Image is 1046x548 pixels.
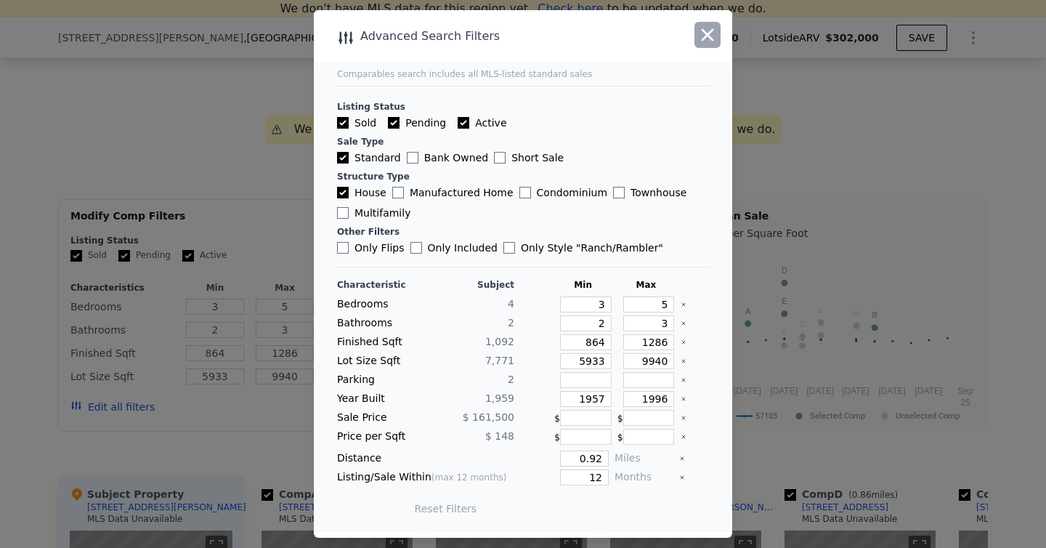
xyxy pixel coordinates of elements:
div: Bathrooms [337,315,423,331]
label: Townhouse [613,185,686,200]
div: Sale Price [337,410,423,426]
div: Parking [337,372,423,388]
span: $ 148 [485,430,514,442]
div: Finished Sqft [337,334,423,350]
label: Bank Owned [407,150,488,165]
label: Sold [337,116,376,130]
div: Price per Sqft [337,429,423,445]
button: Clear [681,302,686,307]
div: Characteristic [337,279,423,291]
button: Clear [681,396,686,402]
div: Other Filters [337,226,709,238]
div: Year Built [337,391,423,407]
label: Manufactured Home [392,185,514,200]
div: Sale Type [337,136,709,148]
div: $ [617,429,675,445]
div: Min [554,279,612,291]
span: 2 [508,374,514,385]
div: $ [554,429,612,445]
label: Only Included [410,241,498,255]
label: Only Style " Ranch/Rambler " [503,241,663,255]
button: Reset [415,501,477,516]
input: Short Sale [494,152,506,164]
label: Condominium [519,185,607,200]
input: Townhouse [613,187,625,198]
div: $ [554,410,612,426]
input: Bank Owned [407,152,418,164]
div: Bedrooms [337,297,423,313]
input: Only Flips [337,242,349,254]
div: Miles [615,451,673,467]
input: Sold [337,117,349,129]
label: Standard [337,150,401,165]
div: Subject [429,279,514,291]
input: Condominium [519,187,531,198]
div: Structure Type [337,171,709,182]
div: Listing Status [337,101,709,113]
div: Comparables search includes all MLS-listed standard sales [337,68,709,80]
div: Max [617,279,675,291]
button: Clear [679,456,685,462]
input: Manufactured Home [392,187,404,198]
label: House [337,185,386,200]
button: Clear [679,475,685,480]
span: 2 [508,317,514,329]
label: Pending [388,116,446,130]
button: Clear [681,415,686,421]
button: Clear [681,339,686,345]
label: Only Flips [337,241,405,255]
div: Lot Size Sqft [337,353,423,369]
button: Clear [681,377,686,383]
input: Standard [337,152,349,164]
div: Listing/Sale Within [337,470,514,485]
label: Multifamily [337,206,410,220]
input: Pending [388,117,400,129]
span: $ 161,500 [463,411,514,423]
label: Short Sale [494,150,564,165]
button: Clear [681,358,686,364]
div: Months [615,470,673,485]
span: 1,959 [485,392,514,404]
div: Distance [337,451,514,467]
input: Only Included [410,242,422,254]
input: Active [458,117,469,129]
input: Only Style "Ranch/Rambler" [503,242,515,254]
span: (max 12 months) [431,472,507,483]
span: 7,771 [485,355,514,366]
span: 1,092 [485,336,514,347]
div: $ [617,410,675,426]
button: Clear [681,434,686,440]
button: Clear [681,321,686,326]
div: Advanced Search Filters [314,26,649,47]
input: Multifamily [337,207,349,219]
span: 4 [508,298,514,310]
input: House [337,187,349,198]
label: Active [458,116,506,130]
